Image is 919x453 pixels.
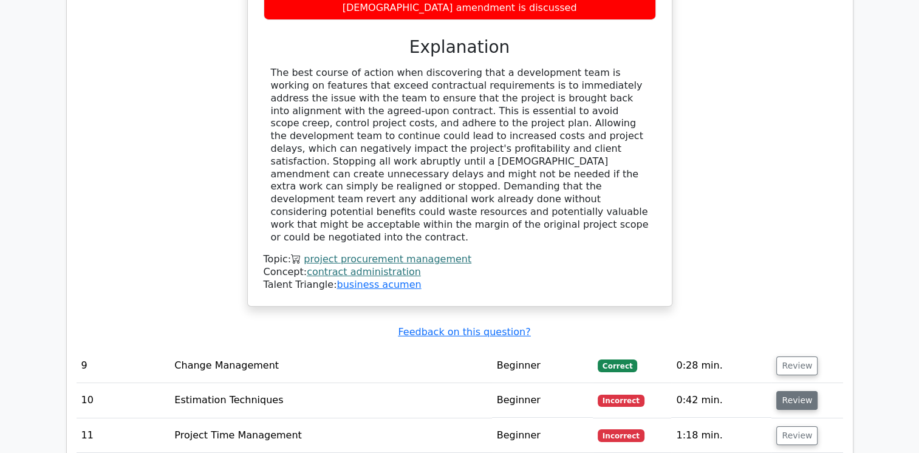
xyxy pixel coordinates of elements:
[398,326,530,338] a: Feedback on this question?
[776,356,818,375] button: Review
[307,266,421,278] a: contract administration
[264,253,656,291] div: Talent Triangle:
[776,391,818,410] button: Review
[776,426,818,445] button: Review
[169,383,491,418] td: Estimation Techniques
[77,383,170,418] td: 10
[671,418,771,453] td: 1:18 min.
[77,349,170,383] td: 9
[169,418,491,453] td: Project Time Management
[492,349,593,383] td: Beginner
[598,429,644,441] span: Incorrect
[264,253,656,266] div: Topic:
[169,349,491,383] td: Change Management
[271,67,649,244] div: The best course of action when discovering that a development team is working on features that ex...
[492,383,593,418] td: Beginner
[337,279,421,290] a: business acumen
[671,349,771,383] td: 0:28 min.
[671,383,771,418] td: 0:42 min.
[598,359,637,372] span: Correct
[492,418,593,453] td: Beginner
[304,253,471,265] a: project procurement management
[598,395,644,407] span: Incorrect
[264,266,656,279] div: Concept:
[271,37,649,58] h3: Explanation
[77,418,170,453] td: 11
